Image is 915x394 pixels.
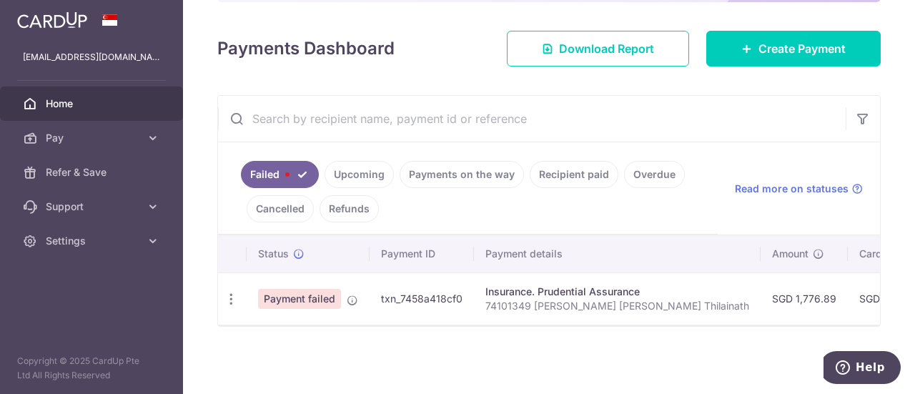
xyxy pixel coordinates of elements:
p: [EMAIL_ADDRESS][DOMAIN_NAME] [23,50,160,64]
a: Cancelled [247,195,314,222]
span: Amount [772,247,808,261]
input: Search by recipient name, payment id or reference [218,96,846,142]
a: Create Payment [706,31,881,67]
span: Home [46,97,140,111]
th: Payment ID [370,235,474,272]
div: Insurance. Prudential Assurance [485,285,749,299]
span: Payment failed [258,289,341,309]
th: Payment details [474,235,761,272]
a: Upcoming [325,161,394,188]
span: Support [46,200,140,214]
iframe: Opens a widget where you can find more information [823,351,901,387]
a: Download Report [507,31,689,67]
a: Read more on statuses [735,182,863,196]
span: Settings [46,234,140,248]
h4: Payments Dashboard [217,36,395,61]
td: SGD 1,776.89 [761,272,848,325]
span: Pay [46,131,140,145]
span: Create Payment [758,40,846,57]
span: Status [258,247,289,261]
td: txn_7458a418cf0 [370,272,474,325]
a: Payments on the way [400,161,524,188]
p: 74101349 [PERSON_NAME] [PERSON_NAME] Thilainath [485,299,749,313]
a: Refunds [320,195,379,222]
span: Read more on statuses [735,182,849,196]
img: CardUp [17,11,87,29]
a: Failed [241,161,319,188]
span: Download Report [559,40,654,57]
span: CardUp fee [859,247,914,261]
a: Overdue [624,161,685,188]
a: Recipient paid [530,161,618,188]
span: Refer & Save [46,165,140,179]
